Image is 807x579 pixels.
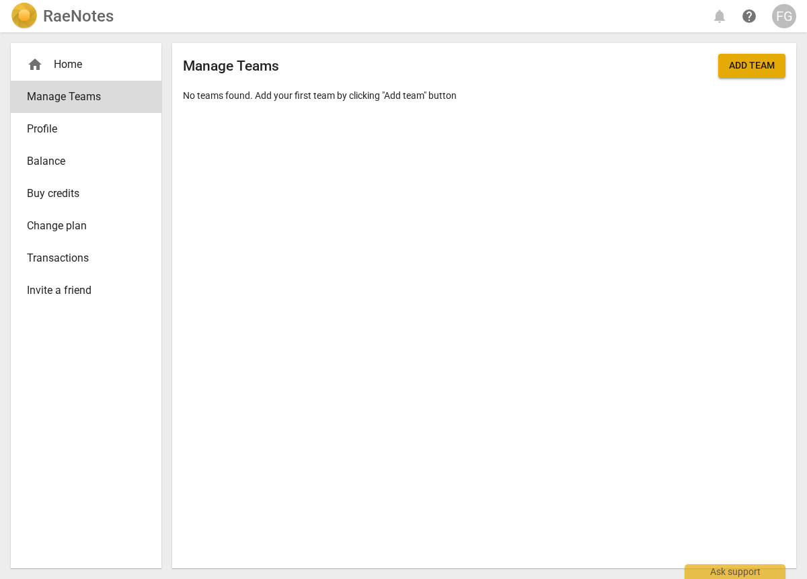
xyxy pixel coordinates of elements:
[11,145,161,178] a: Balance
[27,218,134,234] span: Change plan
[27,250,134,266] span: Transactions
[183,58,279,75] h2: Manage Teams
[11,81,161,113] a: Manage Teams
[43,7,114,26] h2: RaeNotes
[729,59,775,73] span: Add team
[737,4,761,28] a: Help
[718,54,785,78] button: Add team
[11,113,161,145] a: Profile
[772,4,796,28] button: FG
[11,3,114,30] a: LogoRaeNotes
[27,121,134,137] span: Profile
[27,186,134,202] span: Buy credits
[741,8,757,24] span: help
[11,3,38,30] img: Logo
[27,89,134,105] span: Manage Teams
[11,178,161,210] a: Buy credits
[685,564,785,579] div: Ask support
[27,153,134,169] span: Balance
[11,48,161,81] div: Home
[11,274,161,307] a: Invite a friend
[27,56,134,73] div: Home
[27,56,43,73] span: home
[11,242,161,274] a: Transactions
[11,210,161,242] a: Change plan
[27,282,134,299] span: Invite a friend
[183,89,785,103] p: No teams found. Add your first team by clicking "Add team" button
